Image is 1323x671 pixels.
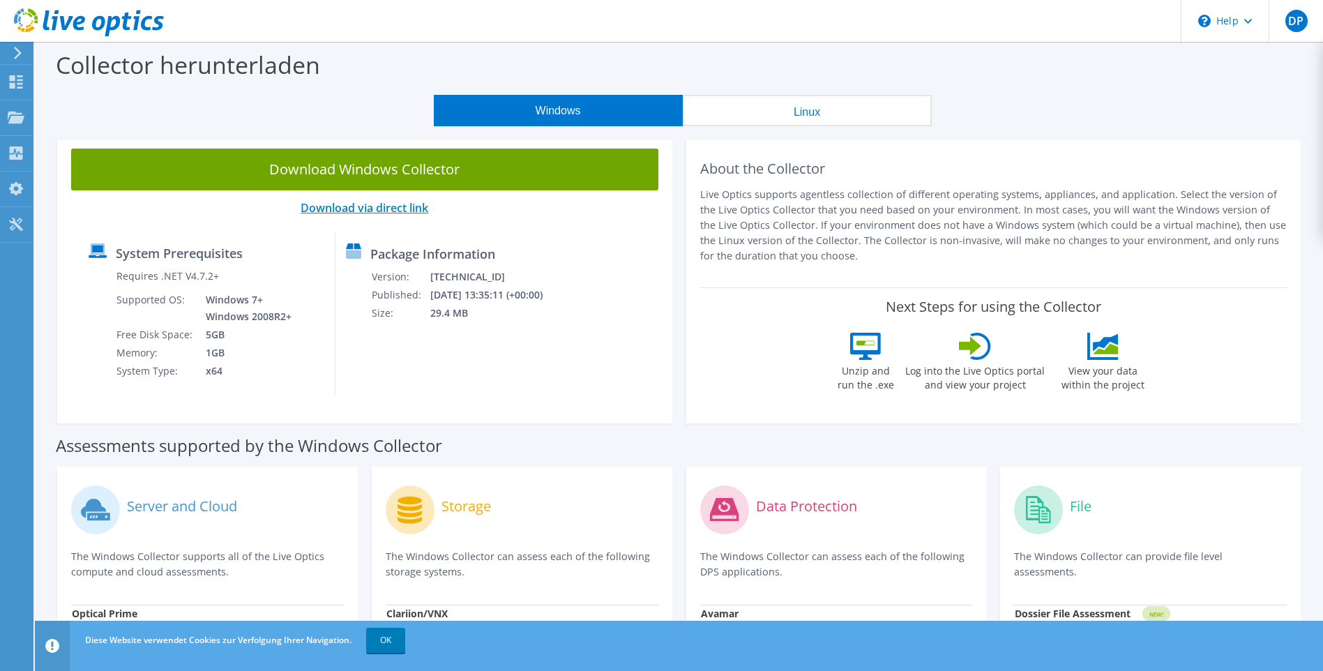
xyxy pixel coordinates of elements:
[1052,360,1153,392] label: View your data within the project
[756,499,857,513] label: Data Protection
[116,326,195,344] td: Free Disk Space:
[195,291,294,326] td: Windows 7+ Windows 2008R2+
[886,299,1101,315] label: Next Steps for using the Collector
[72,607,137,620] strong: Optical Prime
[386,549,658,580] p: The Windows Collector can assess each of the following storage systems.
[366,628,405,653] a: OK
[116,362,195,380] td: System Type:
[1015,607,1131,620] strong: Dossier File Assessment
[700,187,1287,264] p: Live Optics supports agentless collection of different operating systems, appliances, and applica...
[371,304,430,322] td: Size:
[301,200,428,216] a: Download via direct link
[195,344,294,362] td: 1GB
[700,549,973,580] p: The Windows Collector can assess each of the following DPS applications.
[1149,610,1163,618] tspan: NEW!
[1285,10,1308,32] span: DP
[371,286,430,304] td: Published:
[116,269,219,283] label: Requires .NET V4.7.2+
[701,607,739,620] strong: Avamar
[370,247,495,261] label: Package Information
[116,246,243,260] label: System Prerequisites
[1198,15,1211,27] svg: \n
[195,326,294,344] td: 5GB
[683,95,932,126] button: Linux
[430,286,561,304] td: [DATE] 13:35:11 (+00:00)
[1070,499,1091,513] label: File
[430,304,561,322] td: 29.4 MB
[71,149,658,190] a: Download Windows Collector
[700,160,1287,177] h2: About the Collector
[371,268,430,286] td: Version:
[905,360,1045,392] label: Log into the Live Optics portal and view your project
[386,607,448,620] strong: Clariion/VNX
[127,499,237,513] label: Server and Cloud
[833,360,898,392] label: Unzip and run the .exe
[441,499,491,513] label: Storage
[434,95,683,126] button: Windows
[116,344,195,362] td: Memory:
[56,439,442,453] label: Assessments supported by the Windows Collector
[85,634,351,646] span: Diese Website verwendet Cookies zur Verfolgung Ihrer Navigation.
[71,549,344,580] p: The Windows Collector supports all of the Live Optics compute and cloud assessments.
[56,49,320,81] label: Collector herunterladen
[430,268,561,286] td: [TECHNICAL_ID]
[116,291,195,326] td: Supported OS:
[195,362,294,380] td: x64
[1014,549,1287,580] p: The Windows Collector can provide file level assessments.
